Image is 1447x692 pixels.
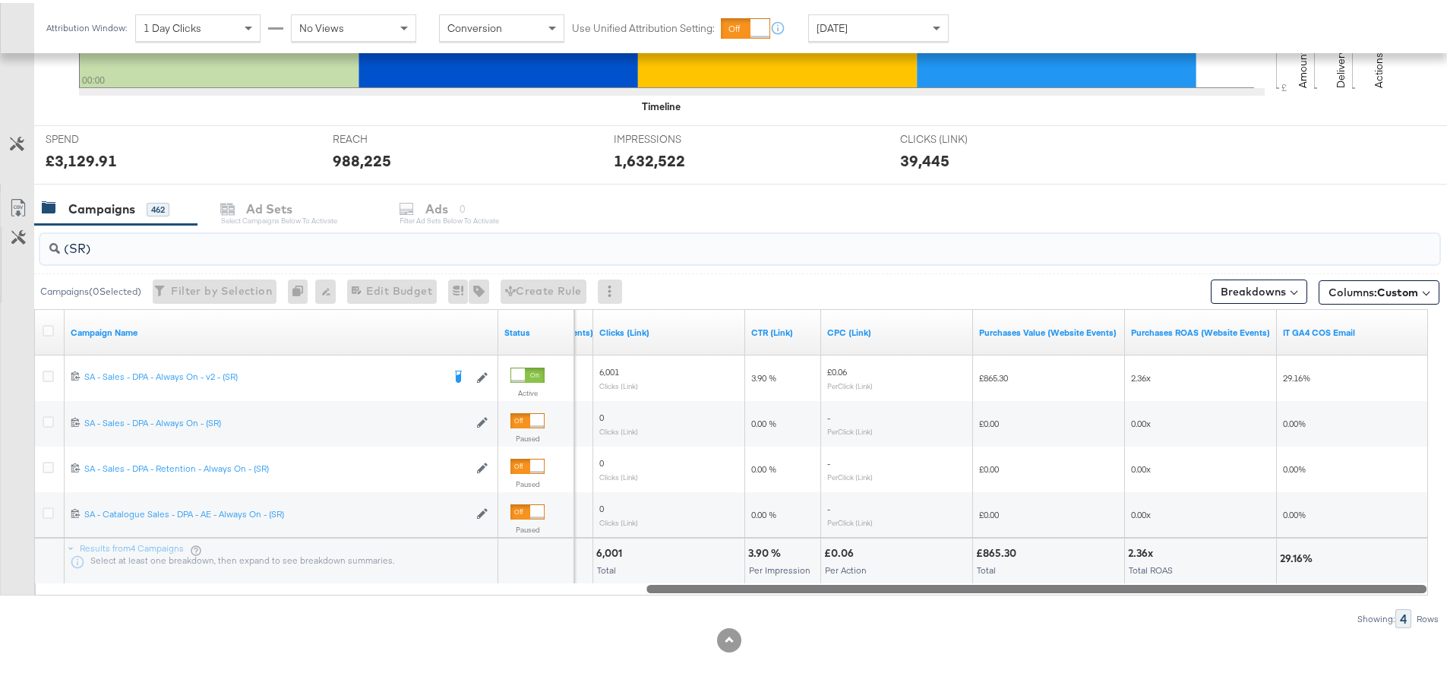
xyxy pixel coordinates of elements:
a: IT NET COS _ GA4 [1283,324,1423,336]
span: £0.00 [979,460,999,472]
div: £865.30 [976,543,1021,558]
div: 6,001 [596,543,627,558]
div: 29.16% [1280,548,1317,563]
a: The average cost for each link click you've received from your ad. [827,324,967,336]
label: Paused [510,522,545,532]
div: SA - Sales - DPA - Always On - (SR) [84,414,469,426]
a: The number of clicks received on a link in your ad divided by the number of impressions. [751,324,815,336]
span: No Views [299,18,344,32]
div: 1,632,522 [614,147,685,169]
span: 6,001 [599,363,619,374]
span: £0.06 [827,363,847,374]
div: £3,129.91 [46,147,117,169]
div: Timeline [642,96,681,111]
div: 0 [288,276,315,301]
button: Breakdowns [1211,276,1307,301]
div: 988,225 [333,147,391,169]
span: - [827,454,830,466]
div: 3.90 % [748,543,785,558]
label: Paused [510,476,545,486]
span: 0.00% [1283,460,1306,472]
span: Conversion [447,18,502,32]
sub: Clicks (Link) [599,424,638,433]
span: 0.00x [1131,460,1151,472]
span: Columns: [1329,282,1418,297]
span: - [827,409,830,420]
label: Use Unified Attribution Setting: [572,18,715,33]
span: 0.00 % [751,415,776,426]
div: £0.06 [824,543,858,558]
span: £865.30 [979,369,1008,381]
span: 1 Day Clicks [144,18,201,32]
span: Per Action [825,561,867,573]
span: 0.00x [1131,415,1151,426]
span: 0.00 % [751,506,776,517]
div: Attribution Window: [46,20,128,30]
a: Your campaign name. [71,324,492,336]
div: 4 [1395,606,1411,625]
a: Shows the current state of your Ad Campaign. [504,324,568,336]
a: SA - Sales - DPA - Retention - Always On - (SR) [84,460,469,472]
div: SA - Sales - DPA - Always On - v2 - (SR) [84,368,442,380]
div: 39,445 [900,147,949,169]
span: £0.00 [979,415,999,426]
span: 0 [599,409,604,420]
span: 0.00% [1283,415,1306,426]
a: SA - Catalogue Sales - DPA - AE - Always On - (SR) [84,505,469,518]
span: Total [977,561,996,573]
sub: Clicks (Link) [599,469,638,479]
span: [DATE] [817,18,848,32]
span: 0.00x [1131,506,1151,517]
label: Paused [510,431,545,441]
text: Delivery [1334,46,1347,85]
span: 0.00% [1283,506,1306,517]
sub: Per Click (Link) [827,378,873,387]
span: Total ROAS [1129,561,1173,573]
a: The total value of the purchase actions divided by spend tracked by your Custom Audience pixel on... [1131,324,1271,336]
span: CLICKS (LINK) [900,129,1014,144]
label: Active [510,385,545,395]
span: 0.00 % [751,460,776,472]
span: 3.90 % [751,369,776,381]
div: Campaigns [68,197,135,215]
span: IMPRESSIONS [614,129,728,144]
div: 2.36x [1128,543,1158,558]
a: SA - Sales - DPA - Always On - (SR) [84,414,469,427]
a: The number of clicks on links appearing on your ad or Page that direct people to your sites off F... [599,324,739,336]
sub: Clicks (Link) [599,515,638,524]
div: Rows [1416,611,1439,621]
sub: Per Click (Link) [827,515,873,524]
div: Campaigns ( 0 Selected) [40,282,141,295]
span: 0 [599,500,604,511]
text: Actions [1372,49,1385,85]
sub: Per Click (Link) [827,424,873,433]
span: Per Impression [749,561,810,573]
span: 0 [599,454,604,466]
span: 2.36x [1131,369,1151,381]
div: SA - Catalogue Sales - DPA - AE - Always On - (SR) [84,505,469,517]
span: £0.00 [979,506,999,517]
a: SA - Sales - DPA - Always On - v2 - (SR) [84,368,442,383]
div: 462 [147,200,169,213]
input: Search Campaigns by Name, ID or Objective [60,225,1311,254]
span: Total [597,561,616,573]
button: Columns:Custom [1319,277,1439,302]
span: - [827,500,830,511]
span: SPEND [46,129,160,144]
span: Custom [1377,283,1418,296]
span: REACH [333,129,447,144]
a: The total value of the purchase actions tracked by your Custom Audience pixel on your website aft... [979,324,1119,336]
sub: Per Click (Link) [827,469,873,479]
text: Amount (GBP) [1296,18,1310,85]
sub: Clicks (Link) [599,378,638,387]
span: 29.16% [1283,369,1310,381]
div: Showing: [1357,611,1395,621]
